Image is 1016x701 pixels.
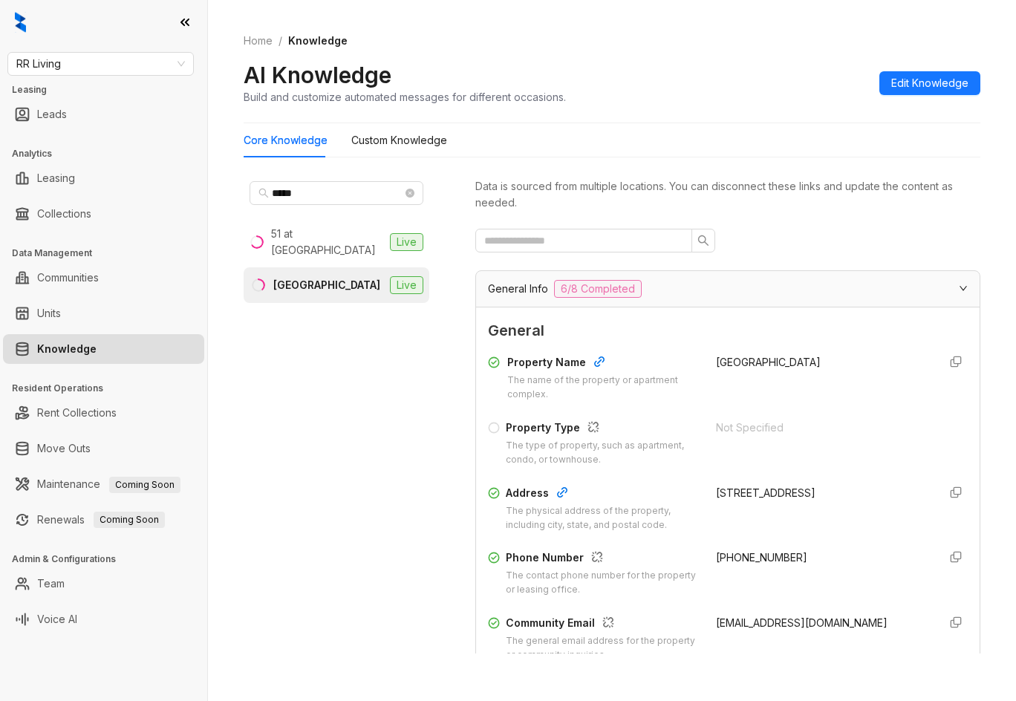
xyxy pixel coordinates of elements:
[37,398,117,428] a: Rent Collections
[488,281,548,297] span: General Info
[488,319,968,342] span: General
[37,100,67,129] a: Leads
[3,163,204,193] li: Leasing
[37,434,91,463] a: Move Outs
[506,439,698,467] div: The type of property, such as apartment, condo, or townhouse.
[279,33,282,49] li: /
[506,615,698,634] div: Community Email
[37,299,61,328] a: Units
[12,83,207,97] h3: Leasing
[3,398,204,428] li: Rent Collections
[879,71,980,95] button: Edit Knowledge
[244,89,566,105] div: Build and customize automated messages for different occasions.
[716,551,807,564] span: [PHONE_NUMBER]
[506,420,698,439] div: Property Type
[406,189,414,198] span: close-circle
[716,485,926,501] div: [STREET_ADDRESS]
[476,271,980,307] div: General Info6/8 Completed
[288,34,348,47] span: Knowledge
[37,163,75,193] a: Leasing
[37,334,97,364] a: Knowledge
[109,477,180,493] span: Coming Soon
[351,132,447,149] div: Custom Knowledge
[3,604,204,634] li: Voice AI
[244,61,391,89] h2: AI Knowledge
[390,276,423,294] span: Live
[241,33,276,49] a: Home
[3,334,204,364] li: Knowledge
[273,277,380,293] div: [GEOGRAPHIC_DATA]
[3,505,204,535] li: Renewals
[891,75,968,91] span: Edit Knowledge
[697,235,709,247] span: search
[3,434,204,463] li: Move Outs
[3,263,204,293] li: Communities
[244,132,328,149] div: Core Knowledge
[37,604,77,634] a: Voice AI
[3,299,204,328] li: Units
[94,512,165,528] span: Coming Soon
[507,374,698,402] div: The name of the property or apartment complex.
[37,505,165,535] a: RenewalsComing Soon
[258,188,269,198] span: search
[12,247,207,260] h3: Data Management
[554,280,642,298] span: 6/8 Completed
[37,263,99,293] a: Communities
[37,569,65,599] a: Team
[506,569,698,597] div: The contact phone number for the property or leasing office.
[3,469,204,499] li: Maintenance
[506,504,698,532] div: The physical address of the property, including city, state, and postal code.
[3,199,204,229] li: Collections
[12,382,207,395] h3: Resident Operations
[506,550,698,569] div: Phone Number
[16,53,185,75] span: RR Living
[475,178,980,211] div: Data is sourced from multiple locations. You can disconnect these links and update the content as...
[716,356,821,368] span: [GEOGRAPHIC_DATA]
[271,226,384,258] div: 51 at [GEOGRAPHIC_DATA]
[390,233,423,251] span: Live
[506,485,698,504] div: Address
[15,12,26,33] img: logo
[3,100,204,129] li: Leads
[507,354,698,374] div: Property Name
[959,284,968,293] span: expanded
[37,199,91,229] a: Collections
[716,420,926,436] div: Not Specified
[12,147,207,160] h3: Analytics
[716,616,888,629] span: [EMAIL_ADDRESS][DOMAIN_NAME]
[506,634,698,662] div: The general email address for the property or community inquiries.
[3,569,204,599] li: Team
[12,552,207,566] h3: Admin & Configurations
